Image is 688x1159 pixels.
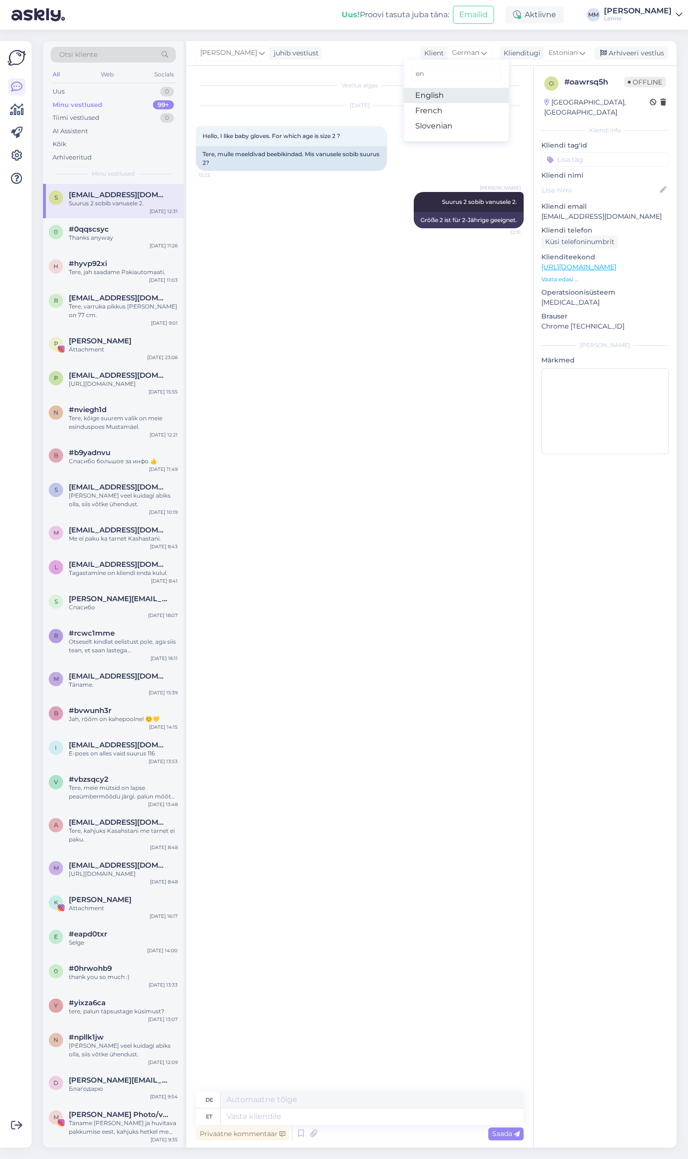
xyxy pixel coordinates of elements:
b: Uus! [342,10,360,19]
div: [DATE] 11:49 [149,466,178,473]
span: miraidrisova@gmail.com [69,526,168,534]
div: [DATE] 23:06 [147,354,178,361]
div: Спасибо большое за инфо 👍 [69,457,178,466]
div: [DATE] 10:19 [149,509,178,516]
span: Minu vestlused [92,170,135,178]
span: #yixza6ca [69,999,106,1007]
span: #eapd0txr [69,930,107,938]
span: [PERSON_NAME] [200,48,257,58]
span: litaakvamarin5@gmail.com [69,560,168,569]
a: Slovenian [404,118,509,134]
p: Märkmed [541,355,669,365]
span: #b9yadnvu [69,448,110,457]
div: Vestlus algas [196,81,524,90]
div: [DATE] [196,101,524,110]
div: [DATE] 8:48 [150,844,178,851]
div: Aktiivne [505,6,564,23]
div: [DATE] 12:09 [148,1059,178,1066]
div: Küsi telefoninumbrit [541,235,618,248]
p: [MEDICAL_DATA] [541,298,669,308]
div: Täname [PERSON_NAME] ja huvitava pakkumise eest, kahjuks hetkel me koostööst huvitatud ei ole. [69,1119,178,1136]
a: French [404,103,509,118]
span: b [54,710,58,717]
span: n [54,409,58,416]
span: #bvwunh3r [69,706,111,715]
div: Socials [152,68,176,81]
span: diana.stopite@inbox.lv [69,1076,168,1085]
div: [GEOGRAPHIC_DATA], [GEOGRAPHIC_DATA] [544,97,650,117]
div: Größe 2 ist für 2-Jährige geeignet. [414,212,524,228]
div: [DATE] 16:17 [150,913,178,920]
div: [URL][DOMAIN_NAME] [69,380,178,388]
span: #0hrwohb9 [69,964,112,973]
div: [PERSON_NAME] [604,7,672,15]
div: Privaatne kommentaar [196,1127,289,1140]
a: [PERSON_NAME]Lenne [604,7,682,22]
div: de [205,1092,213,1108]
div: [DATE] 11:03 [149,276,178,284]
div: Tere, kõige suurem valik on meie esinduspoes Mustamäel. [69,414,178,431]
p: Kliendi telefon [541,225,669,235]
div: [DATE] 9:01 [151,319,178,327]
span: Hello, I like baby gloves. For which age is size 2 ? [203,132,340,139]
div: Web [99,68,116,81]
span: d [54,1079,58,1086]
span: m [54,864,59,872]
div: Tagastamine on kliendi enda kulul. [69,569,178,577]
div: Tere, varruka pikkus [PERSON_NAME] on 77 cm. [69,302,178,319]
div: AI Assistent [53,127,88,136]
div: thank you so much :) [69,973,178,981]
input: Lisa nimi [542,185,658,195]
div: [DATE] 13:07 [148,1016,178,1023]
div: Tere, mulle meeldivad beebikindad. Mis vanusele sobib suurus 2? [196,146,387,171]
div: Tere, jah saadame Pakiautomaati. [69,268,178,276]
span: a [54,821,58,829]
div: [PERSON_NAME] [541,341,669,350]
div: Attachment [69,904,178,913]
span: r [54,297,58,304]
span: #rcwc1mme [69,629,115,638]
div: Uus [53,87,64,96]
span: K [54,899,58,906]
p: Kliendi tag'id [541,140,669,150]
span: #hyvp92xi [69,259,107,268]
span: Karmen-Kelsi [69,895,131,904]
div: 0 [160,113,174,123]
span: inita111@inbox.lv [69,741,168,749]
div: [DATE] 13:33 [149,981,178,989]
p: Kliendi nimi [541,170,669,181]
div: [DATE] 14:15 [149,723,178,731]
div: Klienditugi [500,48,540,58]
span: l [54,564,58,571]
div: [PERSON_NAME] veel kuidagi abiks olla, siis võtke ühendust. [69,1042,178,1059]
span: Paula [69,337,131,345]
div: Arhiveeri vestlus [594,47,668,60]
span: r [54,632,58,639]
div: Lenne [604,15,672,22]
div: [DATE] 13:53 [149,758,178,765]
span: #vbzsqcy2 [69,775,108,784]
span: m [54,529,59,536]
div: [DATE] 16:11 [150,655,178,662]
p: Kliendi email [541,202,669,212]
div: E-poes on alles vaid suurus 116 [69,749,178,758]
div: [DATE] 15:39 [149,689,178,696]
div: [DATE] 8:43 [150,543,178,550]
span: roosaili112@gmail.com [69,294,168,302]
span: German [452,48,479,58]
div: [DATE] 14:00 [147,947,178,954]
div: Kliendi info [541,126,669,135]
span: Suurus 2 sobib vanusele 2. [442,198,517,205]
div: [DATE] 18:07 [148,612,178,619]
div: [PERSON_NAME] veel kuidagi abiks olla, siis võtke ühendust. [69,491,178,509]
span: pirkimas@smetonis.eu [69,371,168,380]
span: s [54,486,58,493]
span: Estonian [548,48,578,58]
span: v [54,778,58,786]
div: Suurus 2 sobib vanusele 2. [69,199,178,208]
div: Proovi tasuta juba täna: [342,9,449,21]
span: Saada [492,1129,520,1138]
input: Kirjuta, millist tag'i otsid [411,66,501,81]
div: 0 [160,87,174,96]
div: All [51,68,62,81]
